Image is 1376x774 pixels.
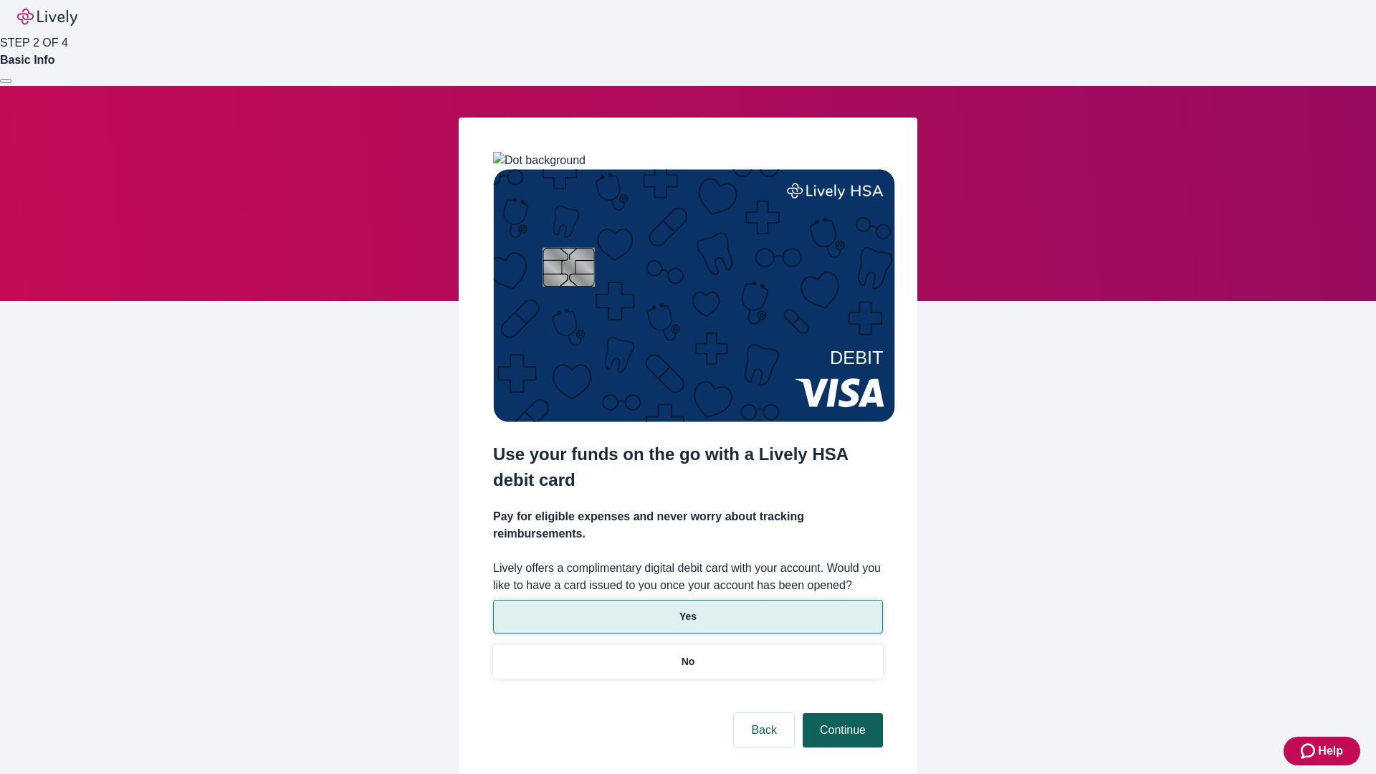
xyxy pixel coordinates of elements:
[493,441,883,493] h2: Use your funds on the go with a Lively HSA debit card
[493,169,895,422] img: Debit card
[1318,742,1343,760] span: Help
[17,9,77,26] img: Lively
[493,152,586,169] img: Dot background
[1301,742,1318,760] svg: Zendesk support icon
[493,645,883,679] button: No
[803,713,883,747] button: Continue
[734,713,794,747] button: Back
[679,609,697,624] p: Yes
[493,508,883,543] h4: Pay for eligible expenses and never worry about tracking reimbursements.
[493,600,883,634] button: Yes
[1284,737,1360,765] button: Zendesk support iconHelp
[493,560,883,594] label: Lively offers a complimentary digital debit card with your account. Would you like to have a card...
[682,654,695,669] p: No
